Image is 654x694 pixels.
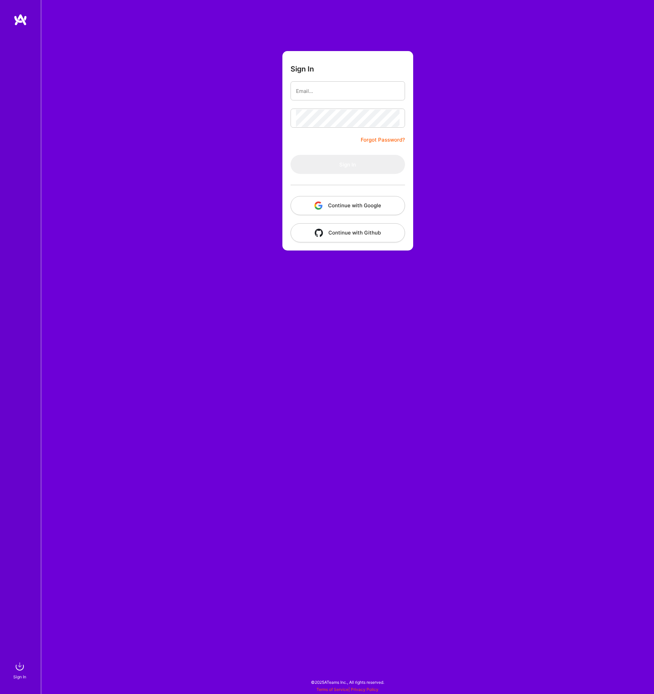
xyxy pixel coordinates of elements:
[291,223,405,242] button: Continue with Github
[13,660,27,673] img: sign in
[291,65,314,73] h3: Sign In
[296,82,400,100] input: Email...
[14,14,27,26] img: logo
[351,687,378,692] a: Privacy Policy
[315,229,323,237] img: icon
[14,660,27,680] a: sign inSign In
[314,201,323,210] img: icon
[41,674,654,691] div: © 2025 ATeams Inc., All rights reserved.
[13,673,26,680] div: Sign In
[291,196,405,215] button: Continue with Google
[361,136,405,144] a: Forgot Password?
[316,687,378,692] span: |
[316,687,348,692] a: Terms of Service
[291,155,405,174] button: Sign In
